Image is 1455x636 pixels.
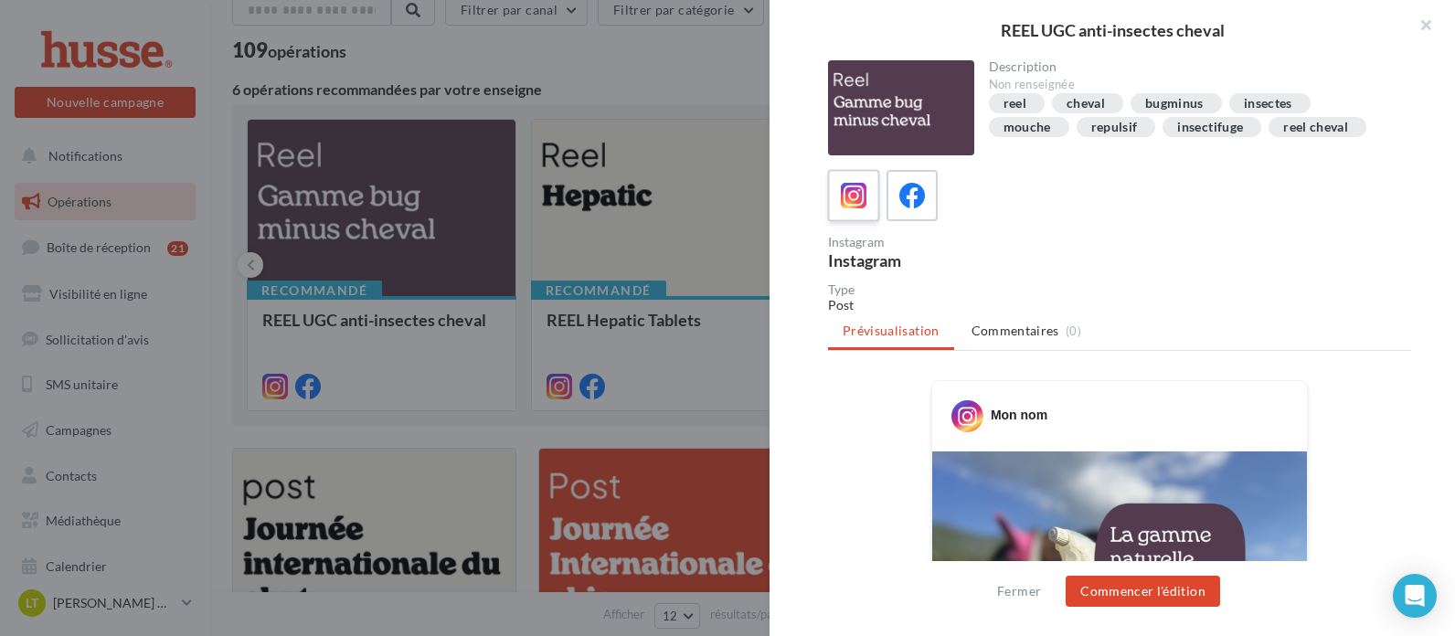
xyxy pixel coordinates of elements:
div: mouche [1004,121,1051,134]
div: Mon nom [991,406,1047,424]
div: Instagram [828,236,1112,249]
div: REEL UGC anti-insectes cheval [799,22,1426,38]
div: Open Intercom Messenger [1393,574,1437,618]
div: reel [1004,97,1026,111]
div: insectes [1244,97,1292,111]
div: Type [828,283,1411,296]
button: Fermer [990,580,1048,602]
div: Non renseignée [989,77,1397,93]
div: reel cheval [1283,121,1348,134]
span: (0) [1066,323,1081,338]
div: bugminus [1145,97,1204,111]
div: Post [828,296,1411,314]
button: Commencer l'édition [1066,576,1220,607]
div: repulsif [1091,121,1138,134]
div: Instagram [828,252,1112,269]
div: Description [989,60,1397,73]
span: Commentaires [972,322,1059,340]
div: cheval [1067,97,1105,111]
div: insectifuge [1177,121,1243,134]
